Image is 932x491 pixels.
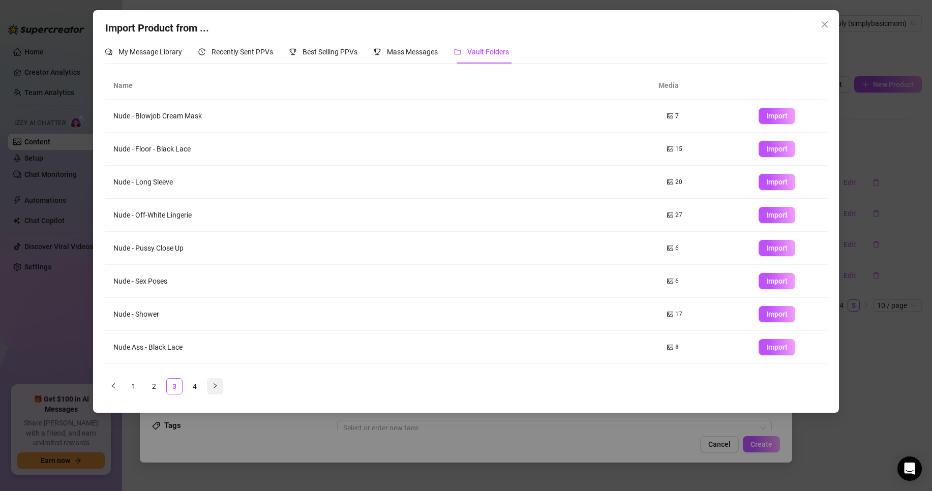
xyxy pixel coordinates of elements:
span: trophy [374,48,381,55]
button: left [105,378,122,394]
td: Nude - Blowjob Cream Mask [105,100,658,133]
span: picture [667,278,673,284]
span: picture [667,179,673,185]
a: 4 [187,379,202,394]
th: Media [650,72,742,100]
span: picture [667,146,673,152]
button: Import [759,240,795,256]
span: Recently Sent PPVs [212,48,273,56]
th: Name [105,72,650,100]
span: Import Product from ... [105,22,209,34]
button: Import [759,108,795,124]
span: 27 [675,210,682,220]
button: Close [817,16,833,33]
span: Import [766,244,788,252]
button: Import [759,174,795,190]
span: trophy [289,48,296,55]
span: 15 [675,144,682,154]
span: picture [667,344,673,350]
button: Import [759,207,795,223]
span: 8 [675,343,679,352]
span: comment [105,48,112,55]
span: right [212,383,218,389]
button: Import [759,306,795,322]
td: Nude Ass - Black Lace [105,331,658,364]
button: Import [759,339,795,355]
span: 7 [675,111,679,121]
td: Nude - Shower [105,298,658,331]
span: Import [766,343,788,351]
span: Import [766,277,788,285]
td: Nude - Sex Poses [105,265,658,298]
span: picture [667,245,673,251]
span: Import [766,211,788,219]
span: close [821,20,829,28]
span: Import [766,178,788,186]
a: 1 [126,379,141,394]
span: history [198,48,205,55]
span: picture [667,113,673,119]
td: Nude - Off-White Lingerie [105,199,658,232]
span: My Message Library [118,48,182,56]
button: right [207,378,223,394]
span: 20 [675,177,682,187]
span: 6 [675,277,679,286]
span: picture [667,212,673,218]
span: left [110,383,116,389]
li: 2 [146,378,162,394]
td: Nude - Long Sleeve [105,166,658,199]
span: Import [766,310,788,318]
span: folder [454,48,461,55]
td: Nude - Pussy Close Up [105,232,658,265]
span: 17 [675,310,682,319]
span: 6 [675,243,679,253]
li: 4 [187,378,203,394]
td: Nude - Floor - Black Lace [105,133,658,166]
li: Next Page [207,378,223,394]
a: 3 [167,379,182,394]
span: Vault Folders [467,48,509,56]
td: Underwear Sportsbra [105,364,658,397]
span: Best Selling PPVs [303,48,357,56]
a: 2 [146,379,162,394]
span: Import [766,112,788,120]
div: Open Intercom Messenger [897,456,922,481]
li: Previous Page [105,378,122,394]
span: picture [667,311,673,317]
span: Close [817,20,833,28]
span: Import [766,145,788,153]
li: 1 [126,378,142,394]
button: Import [759,273,795,289]
span: Mass Messages [387,48,438,56]
li: 3 [166,378,183,394]
button: Import [759,141,795,157]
